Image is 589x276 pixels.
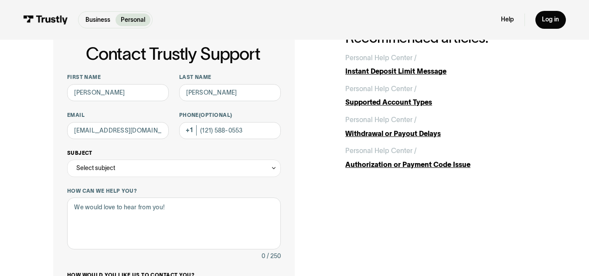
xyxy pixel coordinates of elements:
div: Personal Help Center / [345,146,417,156]
label: Phone [179,112,281,119]
a: Personal Help Center /Supported Account Types [345,84,536,108]
label: First name [67,74,169,81]
div: Select subject [67,160,281,177]
label: Last name [179,74,281,81]
div: Withdrawal or Payout Delays [345,129,536,139]
div: Instant Deposit Limit Message [345,66,536,77]
input: Alex [67,84,169,102]
a: Personal [116,14,150,26]
a: Personal Help Center /Withdrawal or Payout Delays [345,115,536,139]
input: (555) 555-5555 [179,122,281,140]
label: Email [67,112,169,119]
div: Authorization or Payment Code Issue [345,160,536,170]
p: Business [85,15,110,24]
div: 0 [262,251,265,262]
div: Select subject [76,163,115,174]
span: (Optional) [199,112,232,118]
input: Howard [179,84,281,102]
img: Trustly Logo [23,15,68,25]
h1: Contact Trustly Support [65,44,281,63]
p: Personal [121,15,145,24]
a: Personal Help Center /Authorization or Payment Code Issue [345,146,536,170]
div: Personal Help Center / [345,53,417,63]
label: Subject [67,150,281,157]
label: How can we help you? [67,187,281,194]
div: Personal Help Center / [345,115,417,125]
div: Log in [542,16,559,24]
div: / 250 [267,251,281,262]
div: Supported Account Types [345,97,536,108]
a: Personal Help Center /Instant Deposit Limit Message [345,53,536,77]
div: Personal Help Center / [345,84,417,94]
a: Help [501,16,514,24]
a: Log in [535,11,566,29]
input: alex@mail.com [67,122,169,140]
a: Business [80,14,116,26]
